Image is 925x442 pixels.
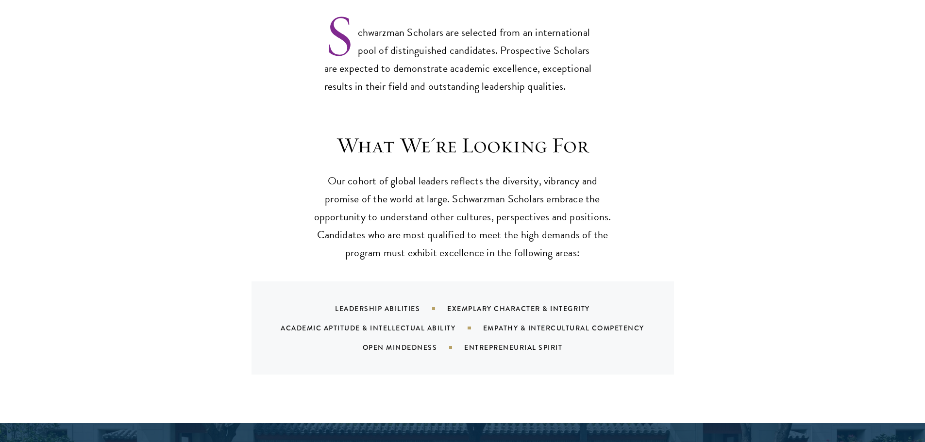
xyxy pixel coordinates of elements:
[281,323,483,333] div: Academic Aptitude & Intellectual Ability
[464,343,587,352] div: Entrepreneurial Spirit
[483,323,669,333] div: Empathy & Intercultural Competency
[324,8,601,96] p: Schwarzman Scholars are selected from an international pool of distinguished candidates. Prospect...
[312,172,613,262] p: Our cohort of global leaders reflects the diversity, vibrancy and promise of the world at large. ...
[363,343,465,352] div: Open Mindedness
[335,304,447,313] div: Leadership Abilities
[312,132,613,159] h3: What We're Looking For
[447,304,614,313] div: Exemplary Character & Integrity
